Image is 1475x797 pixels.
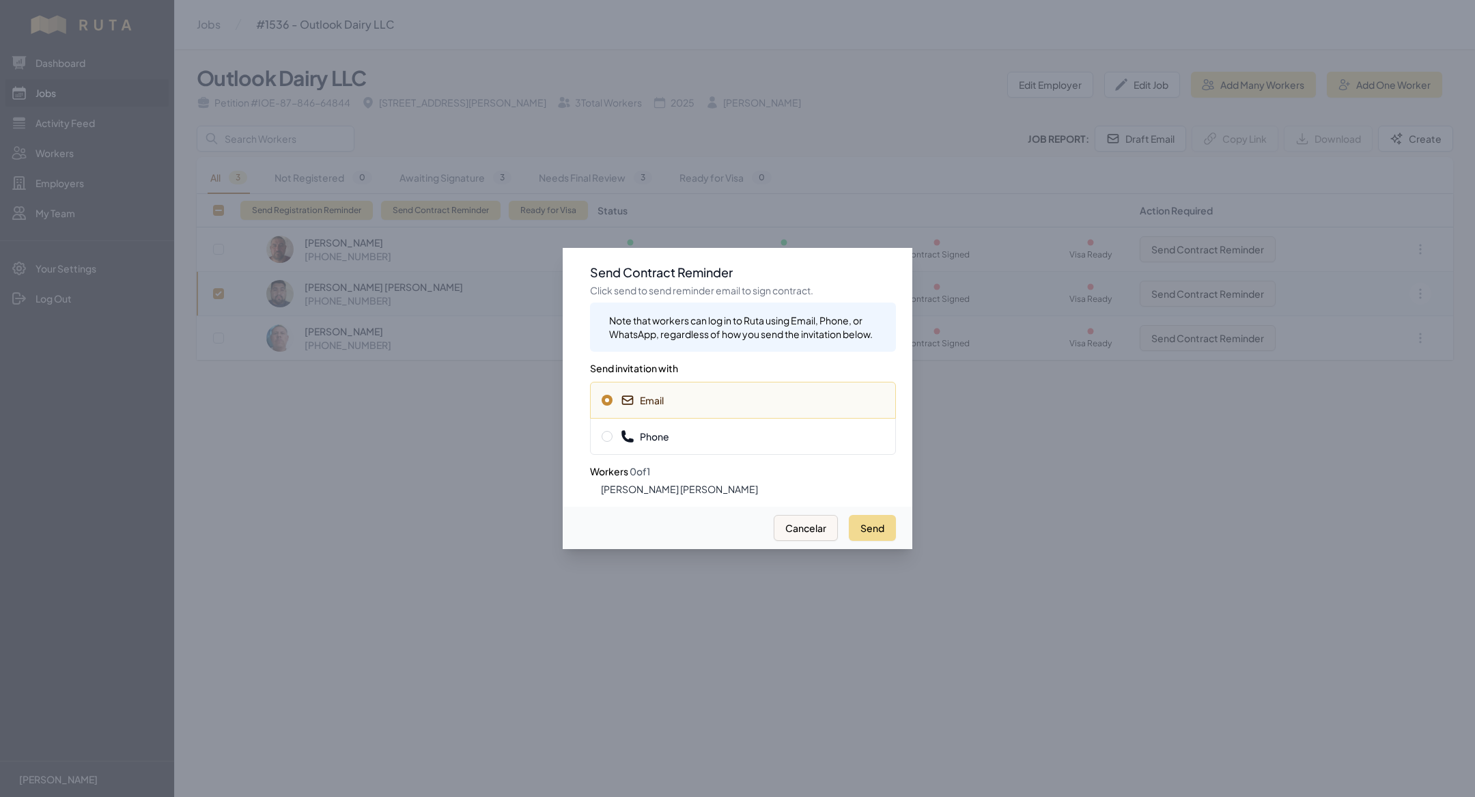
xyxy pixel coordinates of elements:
[609,313,885,341] div: Note that workers can log in to Ruta using Email, Phone, or WhatsApp, regardless of how you send ...
[849,515,896,541] button: Send
[774,515,838,541] button: Cancelar
[590,455,896,479] h3: Workers
[630,465,650,477] span: 0 of 1
[590,352,896,376] h3: Send invitation with
[621,393,664,407] span: Email
[590,264,896,281] h3: Send Contract Reminder
[621,430,669,443] span: Phone
[601,482,896,496] li: [PERSON_NAME] [PERSON_NAME]
[590,283,896,297] p: Click send to send reminder email to sign contract.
